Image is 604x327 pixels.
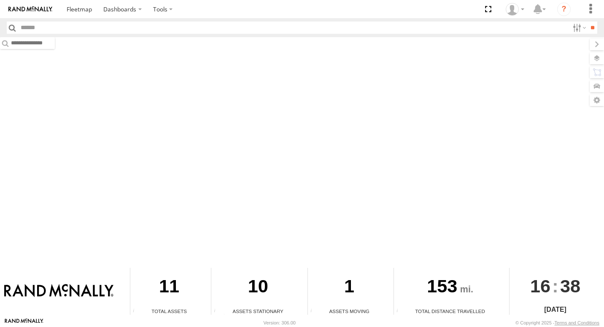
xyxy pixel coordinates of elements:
[211,308,224,315] div: Total number of assets current stationary.
[394,308,407,315] div: Total distance travelled by all assets within specified date range and applied filters
[557,3,571,16] i: ?
[211,268,305,308] div: 10
[264,320,296,325] div: Version: 306.00
[130,308,143,315] div: Total number of Enabled Assets
[130,308,208,315] div: Total Assets
[308,308,321,315] div: Total number of assets current in transit.
[555,320,599,325] a: Terms and Conditions
[569,22,588,34] label: Search Filter Options
[308,308,391,315] div: Assets Moving
[130,268,208,308] div: 11
[8,6,52,12] img: rand-logo.svg
[530,268,550,304] span: 16
[308,268,391,308] div: 1
[211,308,305,315] div: Assets Stationary
[560,268,580,304] span: 38
[503,3,527,16] div: Valeo Dash
[5,319,43,327] a: Visit our Website
[590,94,604,106] label: Map Settings
[394,268,506,308] div: 153
[4,284,113,298] img: Rand McNally
[510,305,601,315] div: [DATE]
[510,268,601,304] div: :
[515,320,599,325] div: © Copyright 2025 -
[394,308,506,315] div: Total Distance Travelled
